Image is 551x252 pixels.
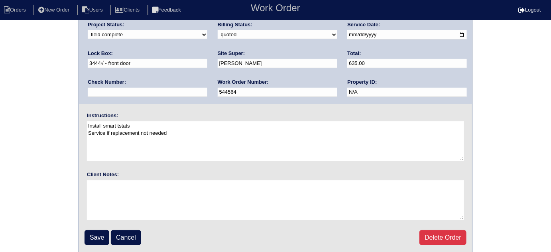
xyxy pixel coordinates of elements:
[88,50,113,57] label: Lock Box:
[218,50,245,57] label: Site Super:
[87,112,118,119] label: Instructions:
[77,5,109,16] li: Users
[85,230,109,245] input: Save
[88,21,124,28] label: Project Status:
[347,50,361,57] label: Total:
[347,79,377,86] label: Property ID:
[518,7,541,13] a: Logout
[87,171,119,178] label: Client Notes:
[111,230,141,245] a: Cancel
[110,5,146,16] li: Clients
[87,121,464,161] textarea: Install smart tstats Service if replacement not needed
[33,7,76,13] a: New Order
[419,230,466,245] a: Delete Order
[110,7,146,13] a: Clients
[33,5,76,16] li: New Order
[148,5,187,16] li: Feedback
[347,21,380,28] label: Service Date:
[218,21,252,28] label: Billing Status:
[218,79,269,86] label: Work Order Number:
[77,7,109,13] a: Users
[88,79,126,86] label: Check Number:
